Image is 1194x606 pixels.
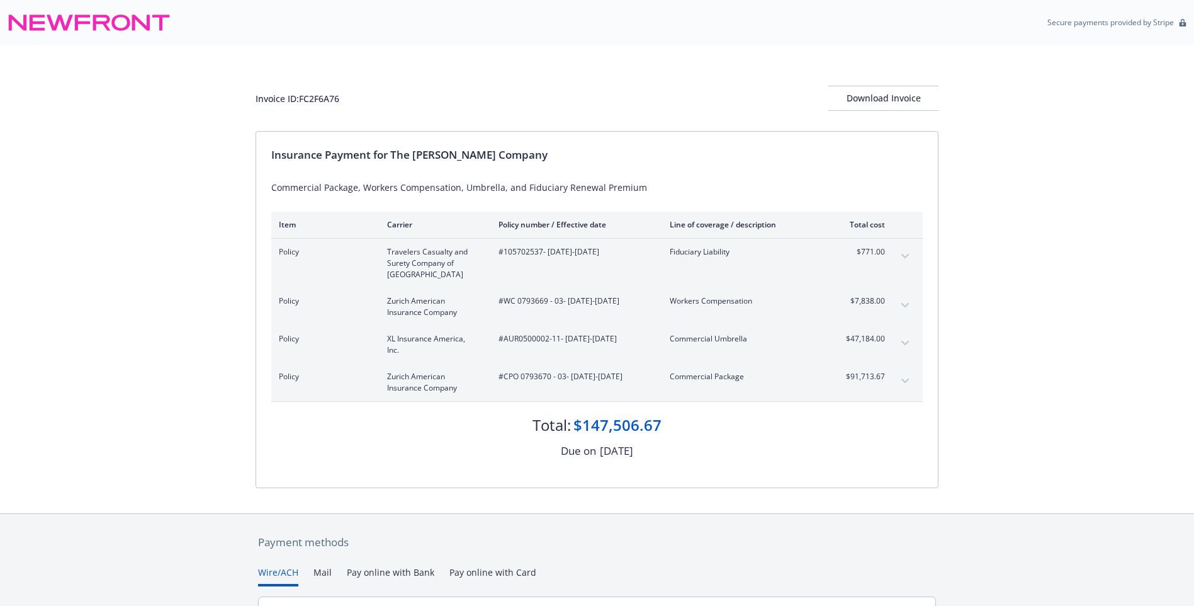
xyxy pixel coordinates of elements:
button: expand content [895,295,915,316]
span: Zurich American Insurance Company [387,295,478,318]
span: Zurich American Insurance Company [387,371,478,394]
p: Secure payments provided by Stripe [1047,17,1174,28]
div: Invoice ID: FC2F6A76 [256,92,339,105]
span: #105702537 - [DATE]-[DATE] [498,246,650,258]
span: Commercial Package [670,371,818,382]
div: Carrier [387,219,478,230]
div: Download Invoice [828,86,938,110]
span: XL Insurance America, Inc. [387,333,478,356]
div: Commercial Package, Workers Compensation, Umbrella, and Fiduciary Renewal Premium [271,181,923,194]
div: Item [279,219,367,230]
span: Policy [279,246,367,258]
div: PolicyXL Insurance America, Inc.#AUR0500002-11- [DATE]-[DATE]Commercial Umbrella$47,184.00expand ... [271,326,923,363]
div: [DATE] [600,443,633,459]
div: PolicyZurich American Insurance Company#CPO 0793670 - 03- [DATE]-[DATE]Commercial Package$91,713.... [271,363,923,401]
button: expand content [895,333,915,353]
span: Policy [279,333,367,345]
span: Commercial Umbrella [670,333,818,345]
div: Total: [532,414,571,436]
span: Workers Compensation [670,295,818,307]
span: Travelers Casualty and Surety Company of [GEOGRAPHIC_DATA] [387,246,478,280]
div: PolicyTravelers Casualty and Surety Company of [GEOGRAPHIC_DATA]#105702537- [DATE]-[DATE]Fiduciar... [271,239,923,288]
span: Fiduciary Liability [670,246,818,258]
button: Wire/ACH [258,566,298,586]
div: Due on [561,443,596,459]
span: #CPO 0793670 - 03 - [DATE]-[DATE] [498,371,650,382]
button: Mail [313,566,332,586]
div: Insurance Payment for The [PERSON_NAME] Company [271,147,923,163]
button: expand content [895,371,915,391]
span: Policy [279,295,367,307]
span: #AUR0500002-11 - [DATE]-[DATE] [498,333,650,345]
span: #WC 0793669 - 03 - [DATE]-[DATE] [498,295,650,307]
button: Download Invoice [828,86,938,111]
span: $7,838.00 [838,295,885,307]
button: Pay online with Bank [347,566,434,586]
button: expand content [895,246,915,266]
div: Policy number / Effective date [498,219,650,230]
span: $91,713.67 [838,371,885,382]
span: $47,184.00 [838,333,885,345]
span: $771.00 [838,246,885,258]
span: Policy [279,371,367,382]
div: Total cost [838,219,885,230]
div: PolicyZurich American Insurance Company#WC 0793669 - 03- [DATE]-[DATE]Workers Compensation$7,838.... [271,288,923,326]
div: Payment methods [258,534,936,551]
div: Line of coverage / description [670,219,818,230]
div: $147,506.67 [573,414,662,436]
button: Pay online with Card [449,566,536,586]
